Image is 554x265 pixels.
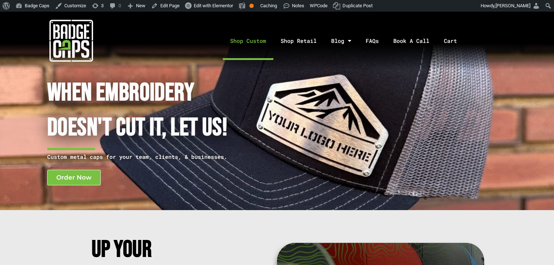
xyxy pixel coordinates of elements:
span: [PERSON_NAME] [495,3,530,8]
h1: When Embroidery Doesn't cut it, Let Us! [47,76,246,146]
nav: Menu [142,22,554,60]
iframe: Chat Widget [518,230,554,265]
div: OK [249,4,254,8]
p: Custom metal caps for your team, clients, & businesses. [47,152,246,161]
a: Shop Retail [273,22,324,60]
a: Cart [437,22,473,60]
a: Shop Custom [223,22,273,60]
img: badgecaps white logo with green acccent [49,19,93,63]
a: Blog [324,22,358,60]
span: Edit with Elementor [194,3,233,8]
a: FAQs [358,22,386,60]
span: Order Now [56,174,92,181]
a: Book A Call [386,22,437,60]
a: Order Now [47,170,101,185]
